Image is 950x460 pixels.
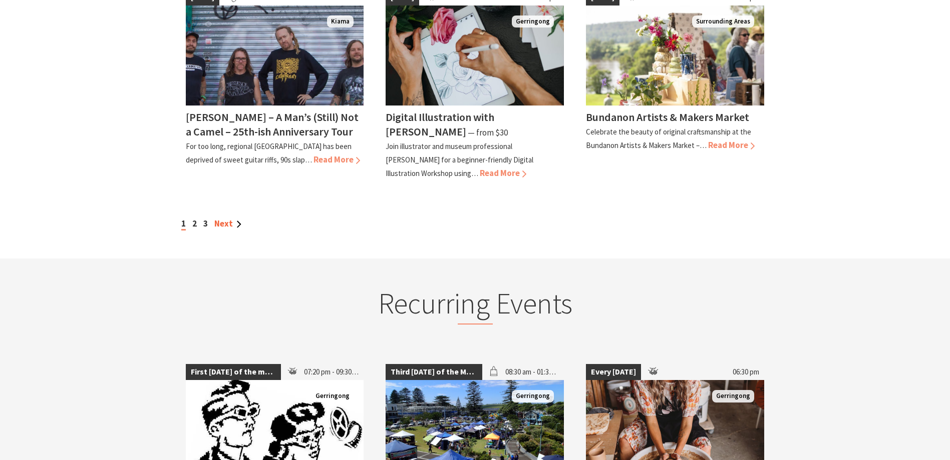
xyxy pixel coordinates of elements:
[728,364,764,380] span: 06:30 pm
[299,364,364,380] span: 07:20 pm - 09:30 pm
[186,110,359,138] h4: [PERSON_NAME] – A Man’s (Still) Not a Camel – 25th-ish Anniversary Tour
[186,141,352,164] p: For too long, regional [GEOGRAPHIC_DATA] has been deprived of sweet guitar riffs, 90s slap…
[186,364,281,380] span: First [DATE] of the month
[708,139,755,150] span: Read More
[311,390,354,402] span: Gerringong
[692,15,754,28] span: Surrounding Areas
[279,286,672,325] h2: Recurring Events
[181,218,186,230] span: 1
[586,127,751,150] p: Celebrate the beauty of original craftsmanship at the Bundanon Artists & Makers Market –…
[386,5,564,105] img: Woman's hands sketching an illustration of a rose on an iPad with a digital stylus
[468,127,508,138] span: ⁠— from $30
[192,218,197,229] a: 2
[512,390,554,402] span: Gerringong
[327,15,354,28] span: Kiama
[512,15,554,28] span: Gerringong
[586,5,764,105] img: A seleciton of ceramic goods are placed on a table outdoor with river views behind
[386,141,533,178] p: Join illustrator and museum professional [PERSON_NAME] for a beginner-friendly Digital Illustrati...
[186,5,364,105] img: Frenzel Rhomb Kiama Pavilion Saturday 4th October
[712,390,754,402] span: Gerringong
[586,110,749,124] h4: Bundanon Artists & Makers Market
[386,110,494,138] h4: Digital Illustration with [PERSON_NAME]
[500,364,564,380] span: 08:30 am - 01:30 pm
[386,364,482,380] span: Third [DATE] of the Month
[480,167,526,178] span: Read More
[313,154,360,165] span: Read More
[214,218,241,229] a: Next
[203,218,208,229] a: 3
[586,364,641,380] span: Every [DATE]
